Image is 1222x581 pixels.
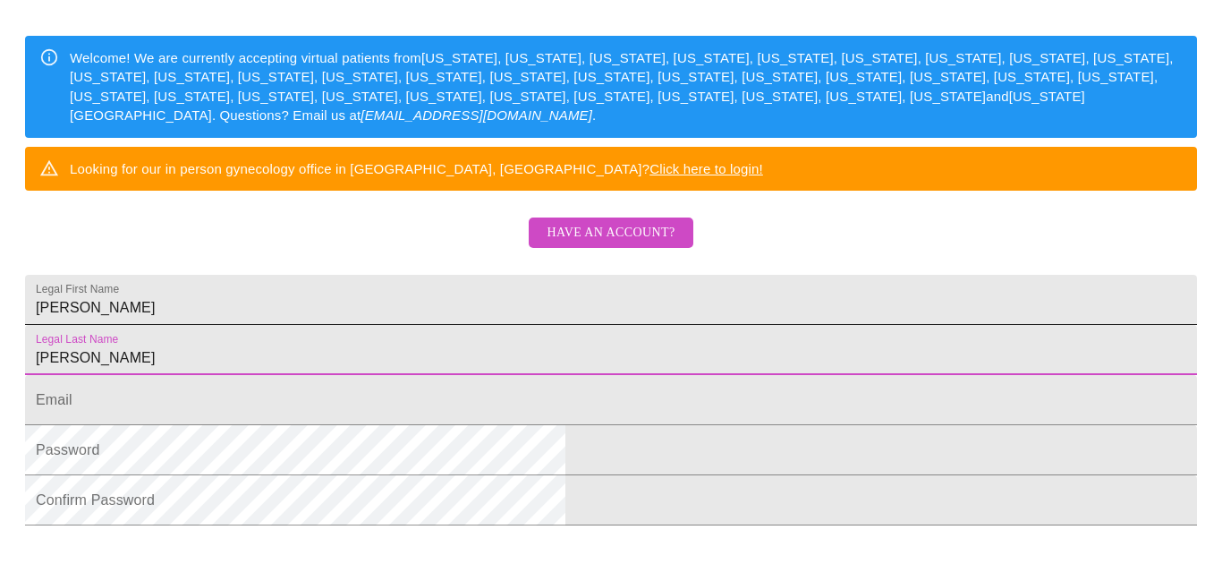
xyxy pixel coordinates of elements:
div: Welcome! We are currently accepting virtual patients from [US_STATE], [US_STATE], [US_STATE], [US... [70,41,1183,132]
a: Click here to login! [649,161,763,176]
div: Looking for our in person gynecology office in [GEOGRAPHIC_DATA], [GEOGRAPHIC_DATA]? [70,152,763,185]
span: Have an account? [547,222,675,244]
button: Have an account? [529,218,692,249]
em: [EMAIL_ADDRESS][DOMAIN_NAME] [361,107,592,123]
a: Have an account? [524,237,697,252]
